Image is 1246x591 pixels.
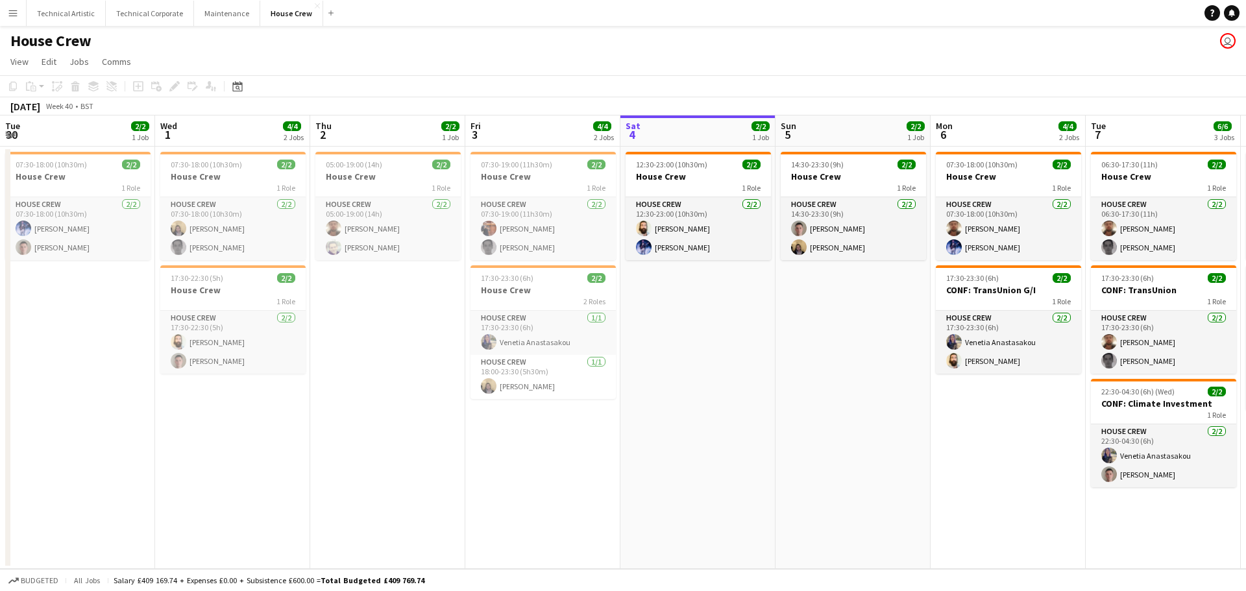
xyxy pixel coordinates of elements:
span: 2/2 [277,160,295,169]
span: Comms [102,56,131,67]
app-job-card: 17:30-23:30 (6h)2/2CONF: TransUnion G/I1 RoleHouse Crew2/217:30-23:30 (6h)Venetia Anastasakou[PER... [936,265,1081,374]
span: 4 [624,127,641,142]
app-job-card: 17:30-23:30 (6h)2/2CONF: TransUnion1 RoleHouse Crew2/217:30-23:30 (6h)[PERSON_NAME][PERSON_NAME] [1091,265,1236,374]
span: 2/2 [751,121,770,131]
span: 14:30-23:30 (9h) [791,160,844,169]
h3: House Crew [470,171,616,182]
span: Tue [1091,120,1106,132]
app-job-card: 17:30-23:30 (6h)2/2House Crew2 RolesHouse Crew1/117:30-23:30 (6h)Venetia AnastasakouHouse Crew1/1... [470,265,616,399]
span: Week 40 [43,101,75,111]
span: 07:30-18:00 (10h30m) [16,160,87,169]
a: Jobs [64,53,94,70]
span: 1 Role [742,183,761,193]
span: 30 [3,127,20,142]
span: 2/2 [1208,273,1226,283]
span: 2/2 [742,160,761,169]
span: All jobs [71,575,103,585]
span: 2/2 [907,121,925,131]
h3: House Crew [470,284,616,296]
span: 1 Role [897,183,916,193]
span: 2/2 [441,121,459,131]
button: House Crew [260,1,323,26]
app-card-role: House Crew2/207:30-19:00 (11h30m)[PERSON_NAME][PERSON_NAME] [470,197,616,260]
span: 17:30-23:30 (6h) [1101,273,1154,283]
div: 1 Job [752,132,769,142]
app-card-role: House Crew2/207:30-18:00 (10h30m)[PERSON_NAME][PERSON_NAME] [5,197,151,260]
app-card-role: House Crew2/206:30-17:30 (11h)[PERSON_NAME][PERSON_NAME] [1091,197,1236,260]
app-job-card: 06:30-17:30 (11h)2/2House Crew1 RoleHouse Crew2/206:30-17:30 (11h)[PERSON_NAME][PERSON_NAME] [1091,152,1236,260]
span: Sat [626,120,641,132]
app-card-role: House Crew2/217:30-22:30 (5h)[PERSON_NAME][PERSON_NAME] [160,311,306,374]
span: 4/4 [1058,121,1077,131]
div: Salary £409 169.74 + Expenses £0.00 + Subsistence £600.00 = [114,575,424,585]
h3: House Crew [781,171,926,182]
span: 1 Role [1207,183,1226,193]
span: 4/4 [593,121,611,131]
h3: House Crew [936,171,1081,182]
div: 2 Jobs [1059,132,1079,142]
button: Technical Corporate [106,1,194,26]
span: 12:30-23:00 (10h30m) [636,160,707,169]
span: 2/2 [587,160,605,169]
span: View [10,56,29,67]
span: 1 Role [276,183,295,193]
span: Thu [315,120,332,132]
span: 2/2 [1208,387,1226,396]
span: 2/2 [131,121,149,131]
span: 1 Role [1052,296,1071,306]
app-job-card: 07:30-18:00 (10h30m)2/2House Crew1 RoleHouse Crew2/207:30-18:00 (10h30m)[PERSON_NAME][PERSON_NAME] [160,152,306,260]
app-card-role: House Crew1/118:00-23:30 (5h30m)[PERSON_NAME] [470,355,616,399]
span: 2/2 [1208,160,1226,169]
span: 3 [469,127,481,142]
div: 1 Job [132,132,149,142]
app-card-role: House Crew2/207:30-18:00 (10h30m)[PERSON_NAME][PERSON_NAME] [936,197,1081,260]
span: 2 Roles [583,296,605,306]
div: 1 Job [907,132,924,142]
span: 2/2 [898,160,916,169]
div: 07:30-18:00 (10h30m)2/2House Crew1 RoleHouse Crew2/207:30-18:00 (10h30m)[PERSON_NAME][PERSON_NAME] [936,152,1081,260]
h3: CONF: TransUnion G/I [936,284,1081,296]
span: 1 Role [121,183,140,193]
app-job-card: 05:00-19:00 (14h)2/2House Crew1 RoleHouse Crew2/205:00-19:00 (14h)[PERSON_NAME][PERSON_NAME] [315,152,461,260]
h3: CONF: TransUnion [1091,284,1236,296]
span: 06:30-17:30 (11h) [1101,160,1158,169]
span: 1 Role [432,183,450,193]
h3: House Crew [5,171,151,182]
span: Wed [160,120,177,132]
span: 07:30-18:00 (10h30m) [171,160,242,169]
button: Maintenance [194,1,260,26]
div: 07:30-18:00 (10h30m)2/2House Crew1 RoleHouse Crew2/207:30-18:00 (10h30m)[PERSON_NAME][PERSON_NAME] [5,152,151,260]
span: 2/2 [1053,160,1071,169]
span: Sun [781,120,796,132]
app-card-role: House Crew2/217:30-23:30 (6h)[PERSON_NAME][PERSON_NAME] [1091,311,1236,374]
span: 2/2 [122,160,140,169]
span: Mon [936,120,953,132]
app-job-card: 07:30-19:00 (11h30m)2/2House Crew1 RoleHouse Crew2/207:30-19:00 (11h30m)[PERSON_NAME][PERSON_NAME] [470,152,616,260]
span: 2/2 [1053,273,1071,283]
h3: House Crew [160,171,306,182]
app-card-role: House Crew2/222:30-04:30 (6h)Venetia Anastasakou[PERSON_NAME] [1091,424,1236,487]
span: Budgeted [21,576,58,585]
span: 07:30-18:00 (10h30m) [946,160,1018,169]
h3: House Crew [1091,171,1236,182]
span: 7 [1089,127,1106,142]
h3: House Crew [315,171,461,182]
span: 6/6 [1214,121,1232,131]
span: 05:00-19:00 (14h) [326,160,382,169]
app-card-role: House Crew2/207:30-18:00 (10h30m)[PERSON_NAME][PERSON_NAME] [160,197,306,260]
button: Budgeted [6,573,60,588]
div: 12:30-23:00 (10h30m)2/2House Crew1 RoleHouse Crew2/212:30-23:00 (10h30m)[PERSON_NAME][PERSON_NAME] [626,152,771,260]
app-card-role: House Crew1/117:30-23:30 (6h)Venetia Anastasakou [470,311,616,355]
h3: House Crew [626,171,771,182]
a: View [5,53,34,70]
span: 4/4 [283,121,301,131]
span: 1 Role [1207,296,1226,306]
div: 1 Job [442,132,459,142]
span: 17:30-23:30 (6h) [946,273,999,283]
div: 3 Jobs [1214,132,1234,142]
